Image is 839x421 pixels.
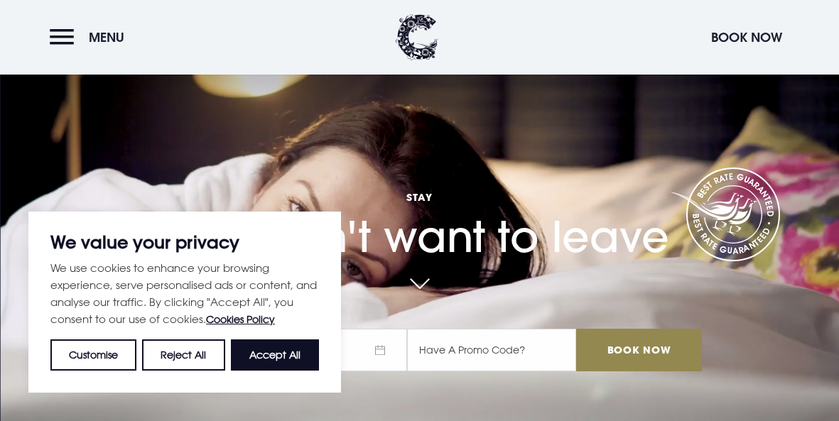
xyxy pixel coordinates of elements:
[231,339,319,371] button: Accept All
[206,313,275,325] a: Cookies Policy
[407,329,576,371] input: Have A Promo Code?
[50,259,319,328] p: We use cookies to enhance your browsing experience, serve personalised ads or content, and analys...
[89,29,124,45] span: Menu
[137,163,701,262] h1: You won't want to leave
[576,329,701,371] input: Book Now
[50,339,136,371] button: Customise
[704,22,789,53] button: Book Now
[396,14,438,60] img: Clandeboye Lodge
[28,212,341,393] div: We value your privacy
[50,234,319,251] p: We value your privacy
[50,22,131,53] button: Menu
[142,339,224,371] button: Reject All
[137,190,701,204] span: Stay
